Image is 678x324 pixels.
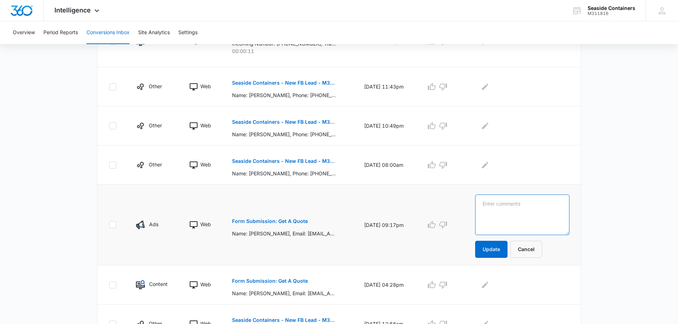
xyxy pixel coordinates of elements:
[149,83,162,90] p: Other
[232,219,308,224] p: Form Submission: Get A Quote
[510,241,542,258] button: Cancel
[588,11,635,16] div: account id
[232,318,336,323] p: Seaside Containers - New FB Lead - M360 Notification
[356,185,417,265] td: [DATE] 09:17pm
[54,6,91,14] span: Intelligence
[43,21,78,44] button: Period Reports
[232,159,336,164] p: Seaside Containers - New FB Lead - M360 Notification
[475,241,508,258] button: Update
[200,221,211,228] p: Web
[356,67,417,106] td: [DATE] 11:43pm
[86,21,130,44] button: Conversions Inbox
[232,272,308,290] button: Form Submission: Get A Quote
[232,47,347,55] p: 00:00:11
[588,5,635,11] div: account name
[232,290,336,297] p: Name: [PERSON_NAME], Email: [EMAIL_ADDRESS][DOMAIN_NAME], Phone: [PHONE_NUMBER], Company: null, A...
[479,159,491,171] button: Edit Comments
[200,122,211,129] p: Web
[200,281,211,288] p: Web
[232,74,336,91] button: Seaside Containers - New FB Lead - M360 Notification
[232,131,336,138] p: Name: [PERSON_NAME], Phone: [PHONE_NUMBER], Email: [EMAIL_ADDRESS][DOMAIN_NAME]
[13,21,35,44] button: Overview
[200,83,211,90] p: Web
[232,91,336,99] p: Name: [PERSON_NAME], Phone: [PHONE_NUMBER], Email: [EMAIL_ADDRESS][DOMAIN_NAME]
[200,161,211,168] p: Web
[149,221,158,228] p: Ads
[479,279,491,291] button: Edit Comments
[356,106,417,145] td: [DATE] 10:49pm
[356,265,417,304] td: [DATE] 04:28pm
[232,113,336,131] button: Seaside Containers - New FB Lead - M360 Notification
[479,120,491,132] button: Edit Comments
[479,81,491,92] button: Edit Comments
[232,230,336,237] p: Name: [PERSON_NAME], Email: [EMAIL_ADDRESS][DOMAIN_NAME], Phone: [PHONE_NUMBER], Company: null, A...
[232,153,336,170] button: Seaside Containers - New FB Lead - M360 Notification
[149,122,162,129] p: Other
[178,21,198,44] button: Settings
[232,80,336,85] p: Seaside Containers - New FB Lead - M360 Notification
[138,21,170,44] button: Site Analytics
[232,213,308,230] button: Form Submission: Get A Quote
[232,119,336,124] p: Seaside Containers - New FB Lead - M360 Notification
[356,145,417,185] td: [DATE] 08:00am
[232,278,308,283] p: Form Submission: Get A Quote
[149,280,168,288] p: Content
[232,170,336,177] p: Name: [PERSON_NAME], Phone: [PHONE_NUMBER], Email: [EMAIL_ADDRESS][DOMAIN_NAME]
[149,161,162,168] p: Other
